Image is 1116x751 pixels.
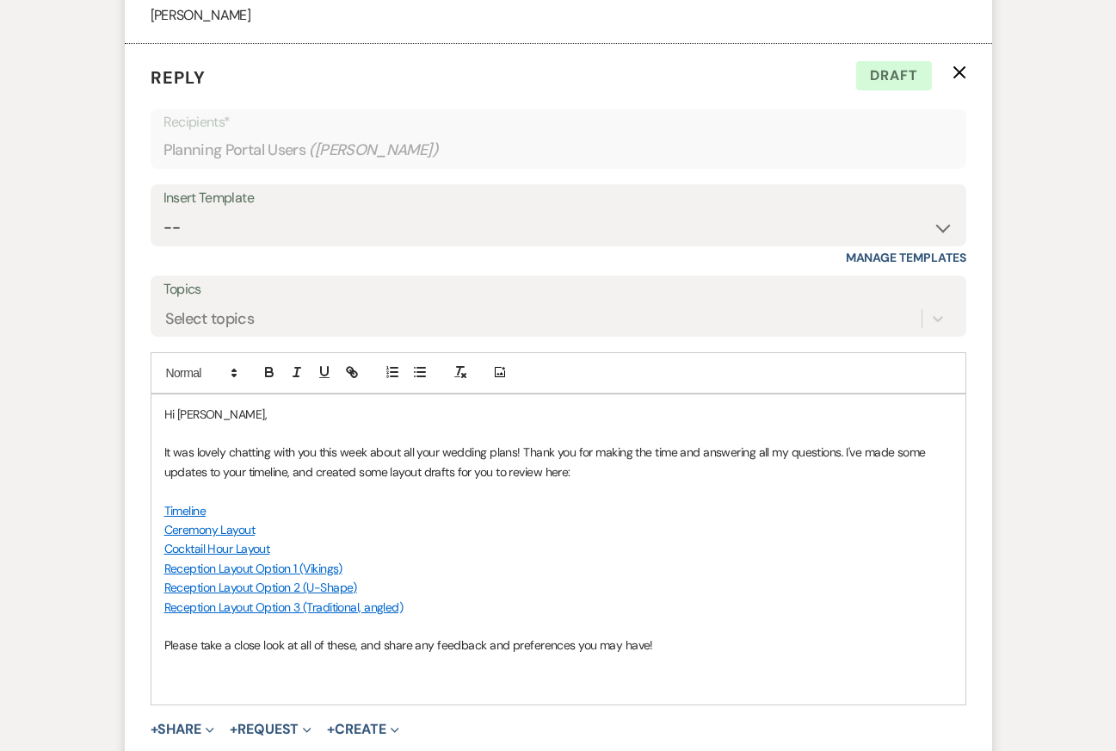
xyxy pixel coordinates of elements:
p: [PERSON_NAME] [151,4,966,27]
a: Ceremony Layout [164,522,256,537]
button: Share [151,723,215,736]
p: Hi [PERSON_NAME], [164,405,953,424]
a: Reception Layout Option 1 (Vikings) [164,561,342,576]
div: Insert Template [163,186,953,211]
p: Recipients* [163,111,953,133]
a: Manage Templates [846,250,966,265]
span: Reply [151,66,206,89]
button: Request [230,723,311,736]
a: Cocktail Hour Layout [164,541,270,556]
div: Planning Portal Users [163,133,953,167]
a: Reception Layout Option 2 (U-Shape) [164,580,357,595]
span: + [151,723,158,736]
span: Draft [856,61,932,90]
span: + [230,723,237,736]
p: It was lovely chatting with you this week about all your wedding plans! Thank you for making the ... [164,443,953,481]
a: Reception Layout Option 3 (Traditional, angled) [164,599,404,615]
label: Topics [163,277,953,302]
span: + [327,723,335,736]
span: ( [PERSON_NAME] ) [309,139,438,162]
div: Select topics [165,307,255,330]
p: Please take a close look at all of these, and share any feedback and preferences you may have! [164,636,953,655]
a: Timeline [164,503,207,518]
button: Create [327,723,398,736]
